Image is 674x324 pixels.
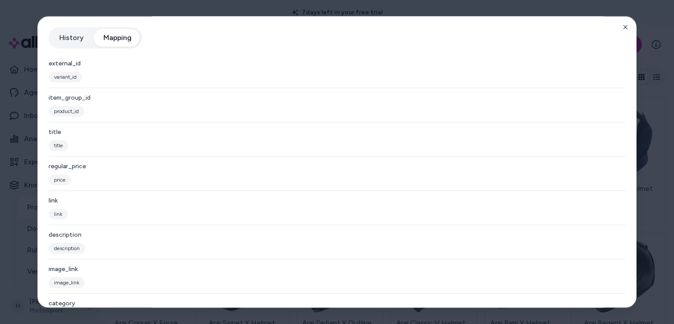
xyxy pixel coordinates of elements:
span: link [49,209,68,219]
div: regular_price [49,162,625,171]
span: image_link [49,277,85,288]
div: category [49,299,625,308]
div: item_group_id [49,93,625,102]
div: link [49,196,625,205]
button: Mapping [95,29,140,47]
div: title [49,128,625,137]
span: title [49,140,68,151]
div: image_link [49,265,625,274]
span: variant_id [49,72,82,82]
span: product_id [49,106,84,117]
button: History [50,29,93,47]
span: description [49,243,85,254]
span: price [49,174,71,185]
div: description [49,231,625,239]
div: external_id [49,59,625,68]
